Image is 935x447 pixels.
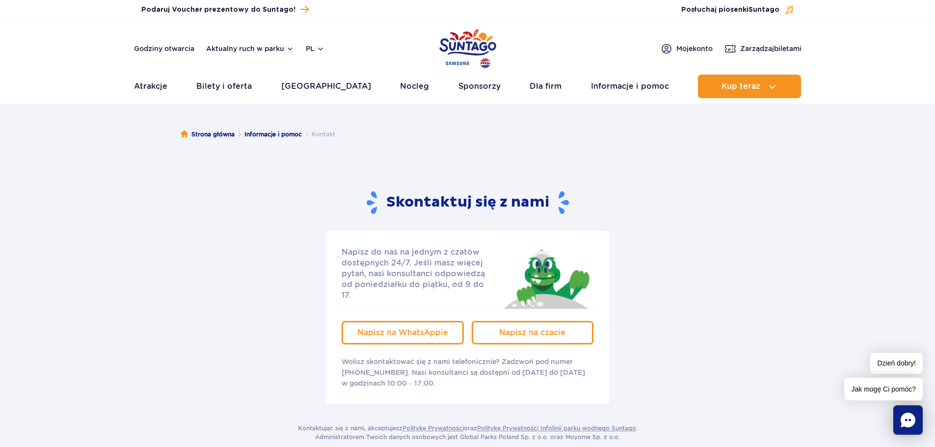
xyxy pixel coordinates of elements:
[530,75,561,98] a: Dla firm
[870,353,923,374] span: Dzień dobry!
[681,5,779,15] span: Posłuchaj piosenki
[244,130,302,139] a: Informacje i pomoc
[740,44,801,53] span: Zarządzaj biletami
[439,25,496,70] a: Park of Poland
[748,6,779,13] span: Suntago
[681,5,794,15] button: Posłuchaj piosenkiSuntago
[302,130,335,139] li: Kontakt
[134,75,167,98] a: Atrakcje
[721,82,760,91] span: Kup teraz
[400,75,429,98] a: Nocleg
[698,75,801,98] button: Kup teraz
[181,130,235,139] a: Strona główna
[141,5,295,15] span: Podaruj Voucher prezentowy do Suntago!
[342,356,593,389] p: Wolisz skontaktować się z nami telefonicznie? Zadzwoń pod numer [PHONE_NUMBER]. Nasi konsultanci ...
[367,190,569,215] h2: Skontaktuj się z nami
[298,424,638,442] p: Kontaktując się z nami, akceptujesz oraz . Administratorem Twoich danych osobowych jest Global Pa...
[281,75,371,98] a: [GEOGRAPHIC_DATA]
[893,405,923,435] div: Chat
[342,321,464,344] a: Napisz na WhatsAppie
[499,328,565,337] span: Napisz na czacie
[844,378,923,400] span: Jak mogę Ci pomóc?
[357,328,448,337] span: Napisz na WhatsAppie
[472,321,594,344] a: Napisz na czacie
[458,75,501,98] a: Sponsorzy
[342,247,495,301] p: Napisz do nas na jednym z czatów dostępnych 24/7. Jeśli masz więcej pytań, nasi konsultanci odpow...
[306,44,324,53] button: pl
[141,3,309,16] a: Podaruj Voucher prezentowy do Suntago!
[206,45,294,53] button: Aktualny ruch w parku
[591,75,669,98] a: Informacje i pomoc
[498,247,593,309] img: Jay
[477,424,636,432] a: Politykę Prywatności Infolinii parku wodnego Suntago
[402,424,464,432] a: Politykę Prywatności
[196,75,252,98] a: Bilety i oferta
[676,44,713,53] span: Moje konto
[134,44,194,53] a: Godziny otwarcia
[661,43,713,54] a: Mojekonto
[724,43,801,54] a: Zarządzajbiletami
